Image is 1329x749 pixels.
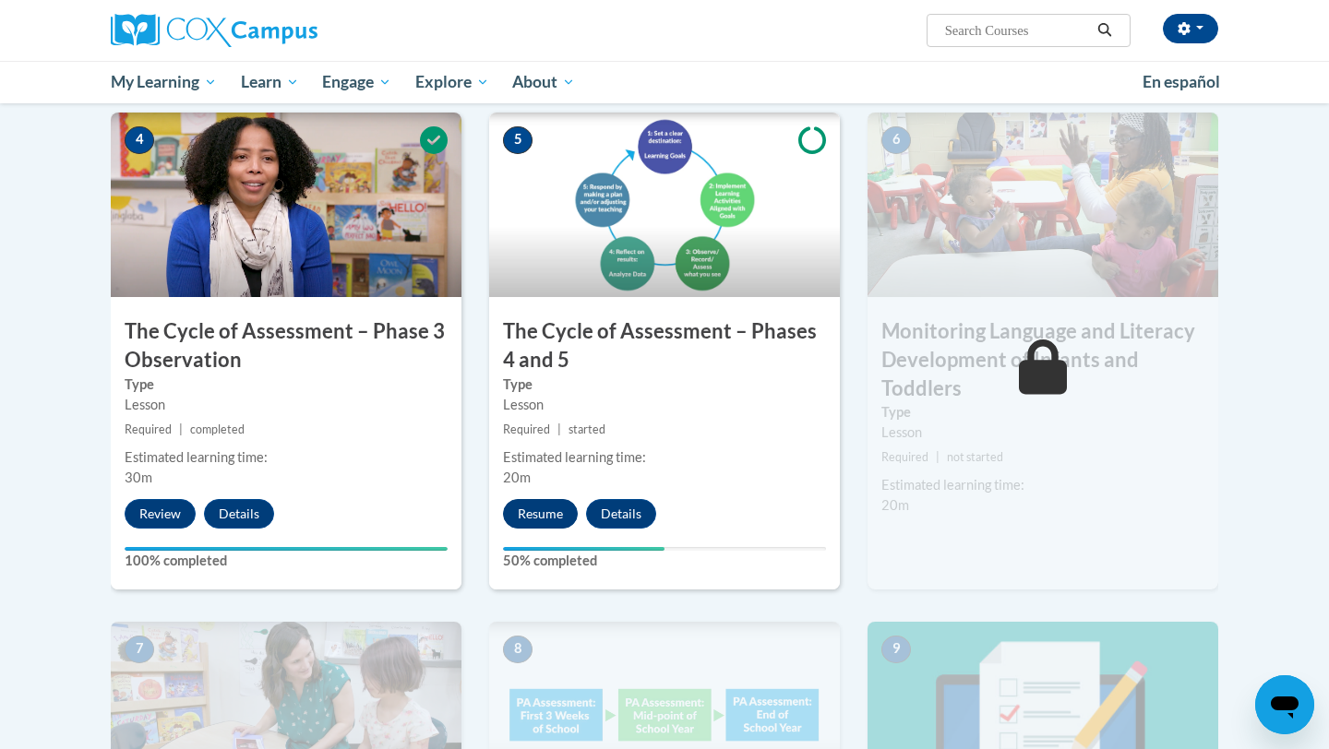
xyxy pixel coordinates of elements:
button: Account Settings [1163,14,1218,43]
div: Estimated learning time: [503,447,826,468]
div: Main menu [83,61,1246,103]
div: Estimated learning time: [125,447,448,468]
label: Type [125,374,448,395]
span: 4 [125,126,154,154]
button: Details [204,499,274,529]
div: Your progress [503,547,664,551]
label: 100% completed [125,551,448,571]
span: not started [947,450,1003,464]
span: 30m [125,470,152,485]
span: 6 [881,126,911,154]
span: | [557,422,561,436]
button: Resume [503,499,578,529]
span: Required [503,422,550,436]
div: Your progress [125,547,448,551]
img: Course Image [111,113,461,297]
img: Course Image [489,113,840,297]
span: | [936,450,940,464]
span: 9 [881,636,911,663]
label: Type [881,402,1204,422]
span: | [179,422,183,436]
button: Review [125,499,196,529]
h3: The Cycle of Assessment – Phase 3 Observation [111,317,461,374]
div: Lesson [125,395,448,415]
h3: Monitoring Language and Literacy Development of Infants and Toddlers [868,317,1218,402]
label: Type [503,374,826,395]
a: Engage [310,61,403,103]
span: My Learning [111,71,217,93]
img: Course Image [868,113,1218,297]
img: Cox Campus [111,14,317,47]
iframe: Button to launch messaging window [1255,675,1314,734]
input: Search Courses [943,19,1091,42]
span: 8 [503,636,533,663]
span: Required [125,422,172,436]
div: Estimated learning time: [881,475,1204,495]
h3: The Cycle of Assessment – Phases 4 and 5 [489,317,840,374]
span: completed [190,422,245,436]
span: 20m [881,497,909,513]
a: About [501,61,588,103]
span: 5 [503,126,533,154]
span: Explore [415,71,489,93]
a: En español [1131,63,1232,101]
span: Engage [322,71,391,93]
label: 50% completed [503,551,826,571]
div: Lesson [881,422,1204,443]
button: Details [586,499,656,529]
div: Lesson [503,395,826,415]
span: Learn [241,71,299,93]
span: 7 [125,636,154,663]
span: 20m [503,470,531,485]
a: Learn [229,61,311,103]
span: About [512,71,575,93]
a: Explore [403,61,501,103]
span: Required [881,450,928,464]
span: En español [1143,72,1220,91]
a: My Learning [99,61,229,103]
span: started [569,422,605,436]
button: Search [1091,19,1119,42]
a: Cox Campus [111,14,461,47]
